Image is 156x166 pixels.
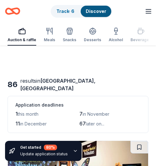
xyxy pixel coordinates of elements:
button: Track· 6Discover [51,5,112,18]
span: 7 [79,111,83,117]
span: 67 [79,120,86,127]
div: Application deadlines [15,101,141,109]
span: this month [18,111,38,117]
span: later on... [86,121,104,126]
a: Track· 6 [56,8,74,14]
span: in November [83,111,109,117]
div: Auction & raffle [8,37,36,42]
button: Meals [44,25,55,46]
span: [GEOGRAPHIC_DATA], [GEOGRAPHIC_DATA] [20,78,95,91]
span: in [20,78,95,91]
a: Home [5,4,20,19]
div: Alcohol [109,37,123,42]
button: Beverages [130,25,151,46]
span: 1 [15,111,18,117]
button: Auction & raffle [8,25,36,46]
span: 11 [15,120,20,127]
div: 86 [8,80,18,90]
button: Alcohol [109,25,123,46]
div: 80 % [44,145,57,150]
span: in December [20,121,47,126]
div: Update application status [20,152,68,157]
a: Discover [86,8,106,14]
button: Snacks [63,25,76,46]
div: Beverages [130,37,151,42]
div: Get started [20,145,68,150]
div: Meals [44,37,55,42]
div: Desserts [84,37,101,42]
div: results [20,77,148,92]
div: Snacks [63,37,76,42]
button: Desserts [84,25,101,46]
